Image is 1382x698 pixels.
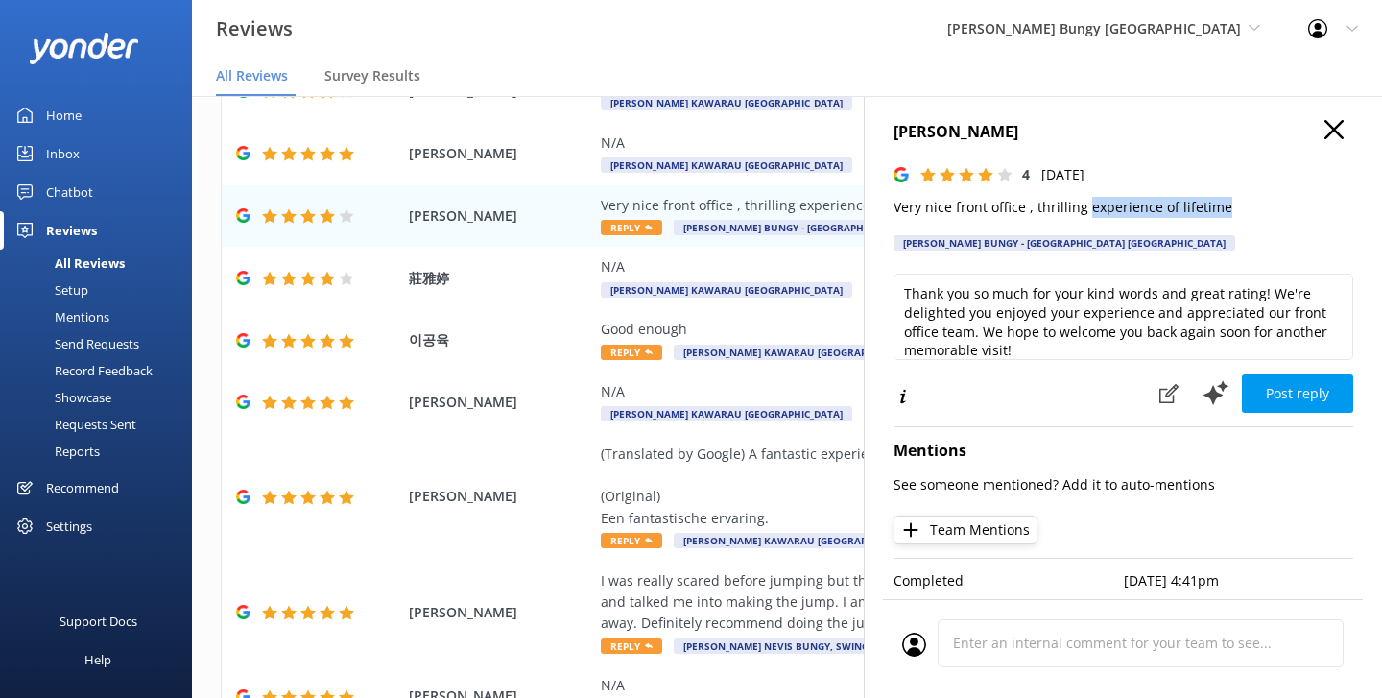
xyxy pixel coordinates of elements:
span: [PERSON_NAME] [409,205,591,227]
div: I was really scared before jumping but the guy on the deck with me before the jump was calm and t... [601,570,1223,635]
div: Send Requests [12,330,139,357]
span: [PERSON_NAME] Kawarau [GEOGRAPHIC_DATA] [601,406,852,421]
button: Post reply [1242,374,1353,413]
a: Showcase [12,384,192,411]
div: Setup [12,277,88,303]
span: Reply [601,533,662,548]
div: Mentions [12,303,109,330]
span: Reply [601,220,662,235]
div: Record Feedback [12,357,153,384]
span: [PERSON_NAME] [409,486,591,507]
div: All Reviews [12,250,125,277]
span: 이공육 [409,329,591,350]
a: Requests Sent [12,411,192,438]
p: [DATE] 4:41pm [1124,570,1354,591]
p: Very nice front office , thrilling experience of lifetime [894,197,1353,218]
p: See someone mentioned? Add it to auto-mentions [894,474,1353,495]
a: Send Requests [12,330,192,357]
span: [PERSON_NAME] Kawarau [GEOGRAPHIC_DATA] [674,345,925,360]
span: 4 [1022,165,1030,183]
div: [PERSON_NAME] Bungy - [GEOGRAPHIC_DATA] [GEOGRAPHIC_DATA] [894,235,1235,251]
button: Team Mentions [894,516,1037,544]
span: Survey Results [324,66,420,85]
a: All Reviews [12,250,192,277]
span: [PERSON_NAME] [409,143,591,164]
img: yonder-white-logo.png [29,33,139,64]
span: [PERSON_NAME] Bungy [GEOGRAPHIC_DATA] [947,19,1241,37]
div: Home [46,96,82,134]
a: Setup [12,277,192,303]
span: [PERSON_NAME] Kawarau [GEOGRAPHIC_DATA] [601,157,852,173]
div: N/A [601,675,1223,696]
p: Completed [894,570,1124,591]
span: [PERSON_NAME] [409,602,591,623]
div: Chatbot [46,173,93,211]
img: user_profile.svg [902,633,926,657]
div: (Translated by Google) A fantastic experience. (Original) Een fantastische ervaring. [601,444,1223,530]
span: [PERSON_NAME] Kawarau [GEOGRAPHIC_DATA] [674,533,925,548]
span: [PERSON_NAME] Kawarau [GEOGRAPHIC_DATA] [601,282,852,298]
div: Help [84,640,111,679]
p: [DATE] [1041,164,1084,185]
span: 莊雅婷 [409,268,591,289]
a: Mentions [12,303,192,330]
span: [PERSON_NAME] Bungy - [GEOGRAPHIC_DATA] [GEOGRAPHIC_DATA] [674,220,1015,235]
div: N/A [601,256,1223,277]
div: Requests Sent [12,411,136,438]
a: Reports [12,438,192,465]
h3: Reviews [216,13,293,44]
div: Inbox [46,134,80,173]
a: Record Feedback [12,357,192,384]
span: Reply [601,345,662,360]
div: N/A [601,132,1223,154]
div: Very nice front office , thrilling experience of lifetime [601,195,1223,216]
div: Reports [12,438,100,465]
button: Close [1324,120,1344,141]
div: Reviews [46,211,97,250]
textarea: Thank you so much for your kind words and great rating! We're delighted you enjoyed your experien... [894,274,1353,360]
div: Recommend [46,469,119,507]
div: Showcase [12,384,111,411]
div: Support Docs [60,602,137,640]
h4: Mentions [894,439,1353,464]
h4: [PERSON_NAME] [894,120,1353,145]
span: Reply [601,638,662,654]
div: Good enough [601,319,1223,340]
span: [PERSON_NAME] [409,392,591,413]
span: [PERSON_NAME] Nevis Bungy, Swing & Catapult [674,638,941,654]
span: [PERSON_NAME] Kawarau [GEOGRAPHIC_DATA] [601,95,852,110]
span: All Reviews [216,66,288,85]
div: Settings [46,507,92,545]
div: N/A [601,381,1223,402]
